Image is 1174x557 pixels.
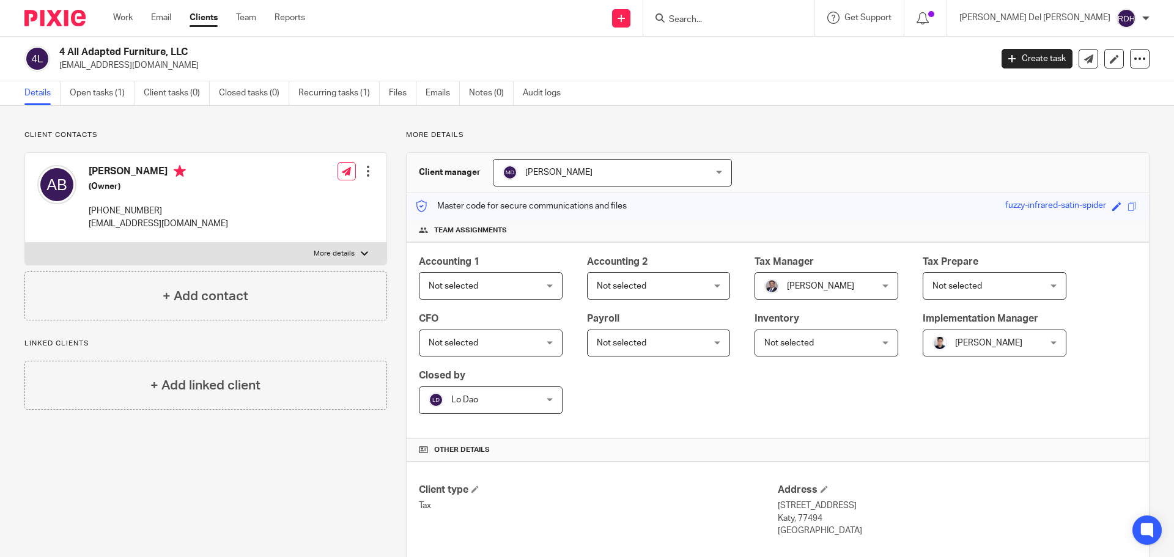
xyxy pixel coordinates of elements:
h4: + Add linked client [150,376,260,395]
h4: Address [778,484,1137,496]
a: Notes (0) [469,81,514,105]
span: Not selected [429,339,478,347]
a: Clients [190,12,218,24]
img: IMG_0272.png [932,336,947,350]
p: [PERSON_NAME] Del [PERSON_NAME] [959,12,1110,24]
h2: 4 All Adapted Furniture, LLC [59,46,799,59]
p: [GEOGRAPHIC_DATA] [778,525,1137,537]
a: Recurring tasks (1) [298,81,380,105]
p: Linked clients [24,339,387,349]
span: Tax Prepare [923,257,978,267]
span: [PERSON_NAME] [955,339,1022,347]
span: Lo Dao [451,396,478,404]
p: Katy, 77494 [778,512,1137,525]
span: Accounting 2 [587,257,648,267]
p: [PHONE_NUMBER] [89,205,228,217]
span: [PERSON_NAME] [787,282,854,290]
span: CFO [419,314,438,323]
p: Tax [419,500,778,512]
h3: Client manager [419,166,481,179]
p: Master code for secure communications and files [416,200,627,212]
span: Implementation Manager [923,314,1038,323]
span: Not selected [932,282,982,290]
a: Reports [275,12,305,24]
a: Create task [1002,49,1072,68]
span: Inventory [755,314,799,323]
a: Team [236,12,256,24]
a: Open tasks (1) [70,81,135,105]
input: Search [668,15,778,26]
a: Details [24,81,61,105]
p: More details [314,249,355,259]
a: Closed tasks (0) [219,81,289,105]
h4: [PERSON_NAME] [89,165,228,180]
span: [PERSON_NAME] [525,168,593,177]
p: More details [406,130,1150,140]
a: Files [389,81,416,105]
span: Not selected [429,282,478,290]
span: Tax Manager [755,257,814,267]
img: thumbnail_IMG_0720.jpg [764,279,779,293]
a: Emails [426,81,460,105]
span: Closed by [419,371,465,380]
a: Audit logs [523,81,570,105]
span: Accounting 1 [419,257,479,267]
a: Email [151,12,171,24]
a: Work [113,12,133,24]
span: Payroll [587,314,619,323]
h4: Client type [419,484,778,496]
img: svg%3E [429,393,443,407]
img: svg%3E [37,165,76,204]
p: Client contacts [24,130,387,140]
span: Get Support [844,13,892,22]
img: Pixie [24,10,86,26]
img: svg%3E [1117,9,1136,28]
a: Client tasks (0) [144,81,210,105]
img: svg%3E [503,165,517,180]
span: Not selected [597,339,646,347]
div: fuzzy-infrared-satin-spider [1005,199,1106,213]
i: Primary [174,165,186,177]
span: Team assignments [434,226,507,235]
h4: + Add contact [163,287,248,306]
span: Not selected [764,339,814,347]
p: [EMAIL_ADDRESS][DOMAIN_NAME] [59,59,983,72]
h5: (Owner) [89,180,228,193]
span: Not selected [597,282,646,290]
p: [STREET_ADDRESS] [778,500,1137,512]
p: [EMAIL_ADDRESS][DOMAIN_NAME] [89,218,228,230]
span: Other details [434,445,490,455]
img: svg%3E [24,46,50,72]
